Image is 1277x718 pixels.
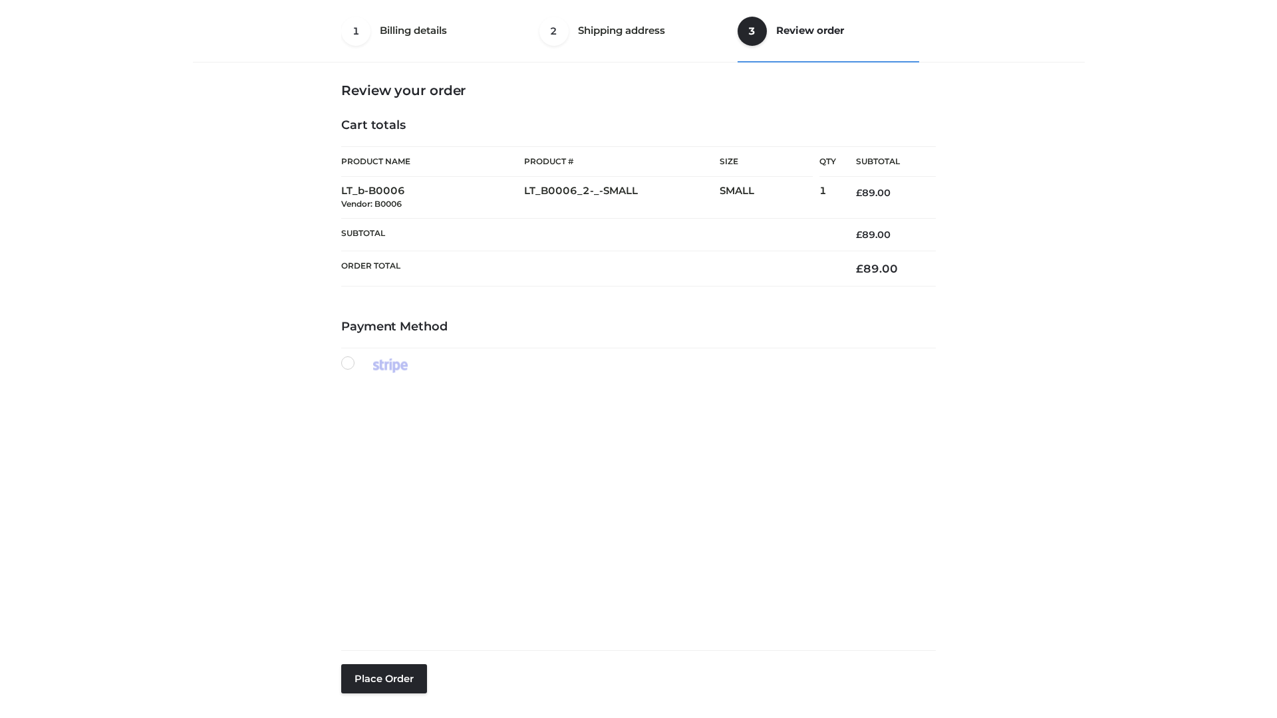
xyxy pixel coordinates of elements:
[856,187,891,199] bdi: 89.00
[836,147,936,177] th: Subtotal
[856,262,863,275] span: £
[720,177,819,219] td: SMALL
[341,320,936,334] h4: Payment Method
[341,199,402,209] small: Vendor: B0006
[341,664,427,693] button: Place order
[341,218,836,251] th: Subtotal
[341,251,836,287] th: Order Total
[341,82,936,98] h3: Review your order
[856,262,898,275] bdi: 89.00
[819,177,836,219] td: 1
[339,387,933,628] iframe: Secure payment input frame
[856,187,862,199] span: £
[524,146,720,177] th: Product #
[341,177,524,219] td: LT_b-B0006
[819,146,836,177] th: Qty
[524,177,720,219] td: LT_B0006_2-_-SMALL
[856,229,862,241] span: £
[856,229,891,241] bdi: 89.00
[341,146,524,177] th: Product Name
[341,118,936,133] h4: Cart totals
[720,147,813,177] th: Size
